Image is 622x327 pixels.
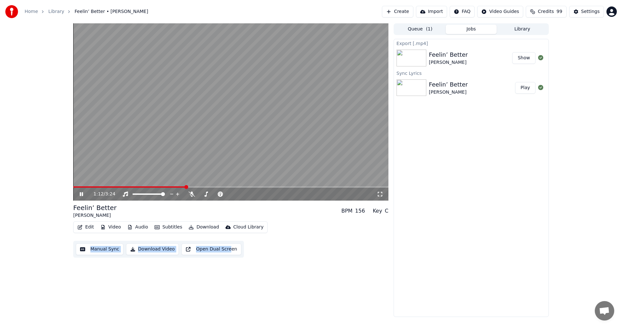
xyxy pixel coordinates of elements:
div: Cloud Library [233,224,263,230]
span: Credits [538,8,554,15]
button: Settings [569,6,604,18]
div: BPM [341,207,352,215]
div: [PERSON_NAME] [429,89,468,96]
button: Create [382,6,413,18]
nav: breadcrumb [25,8,148,15]
div: Feelin’ Better [429,80,468,89]
button: Queue [395,25,446,34]
div: 156 [355,207,365,215]
span: 99 [557,8,562,15]
a: Open chat [595,301,614,321]
button: Subtitles [152,223,185,232]
span: 3:24 [105,191,115,197]
div: Feelin’ Better [73,203,117,212]
button: Video [98,223,123,232]
div: / [94,191,109,197]
div: Key [373,207,382,215]
button: Download Video [126,243,179,255]
button: Edit [75,223,97,232]
button: Video Guides [477,6,523,18]
div: [PERSON_NAME] [429,59,468,66]
button: Play [515,82,536,94]
div: Feelin’ Better [429,50,468,59]
span: ( 1 ) [426,26,432,32]
div: [PERSON_NAME] [73,212,117,219]
div: Export [.mp4] [394,39,548,47]
button: Show [512,52,536,64]
button: Credits99 [526,6,566,18]
div: C [385,207,388,215]
button: Manual Sync [76,243,123,255]
button: Library [497,25,548,34]
div: Settings [581,8,600,15]
button: FAQ [450,6,475,18]
button: Jobs [446,25,497,34]
div: Sync Lyrics [394,69,548,77]
span: Feelin’ Better • [PERSON_NAME] [75,8,148,15]
img: youka [5,5,18,18]
span: 1:12 [94,191,104,197]
button: Audio [125,223,151,232]
a: Library [48,8,64,15]
button: Download [186,223,222,232]
button: Open Dual Screen [181,243,241,255]
a: Home [25,8,38,15]
button: Import [416,6,447,18]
